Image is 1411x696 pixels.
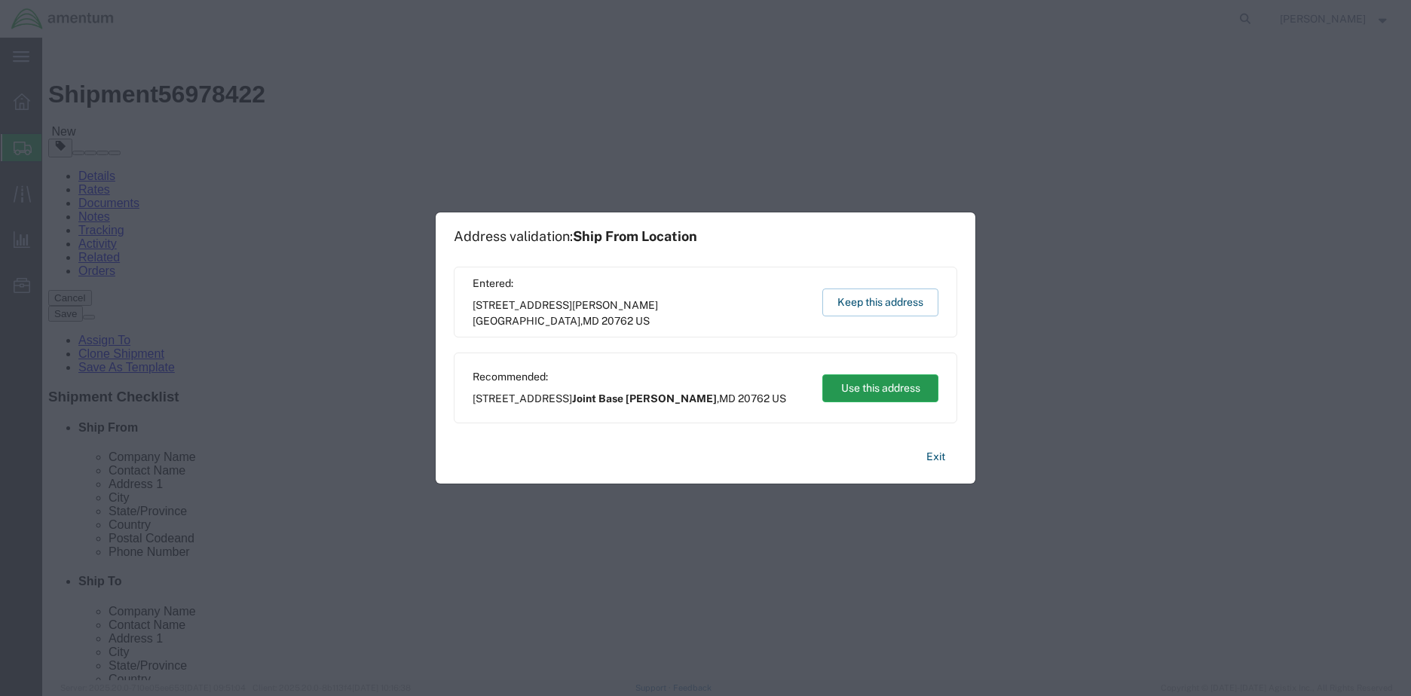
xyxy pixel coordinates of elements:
[772,392,786,404] span: US
[573,228,697,244] span: Ship From Location
[822,374,938,402] button: Use this address
[454,228,697,245] h1: Address validation:
[635,315,650,327] span: US
[914,444,957,470] button: Exit
[473,299,658,327] span: [PERSON_NAME][GEOGRAPHIC_DATA]
[572,392,717,404] span: Joint Base [PERSON_NAME]
[738,392,770,404] span: 20762
[473,391,786,407] span: [STREET_ADDRESS] ,
[473,298,808,329] span: [STREET_ADDRESS] ,
[583,315,599,327] span: MD
[601,315,633,327] span: 20762
[822,288,938,316] button: Keep this address
[473,276,808,292] span: Entered:
[719,392,736,404] span: MD
[473,369,786,385] span: Recommended:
